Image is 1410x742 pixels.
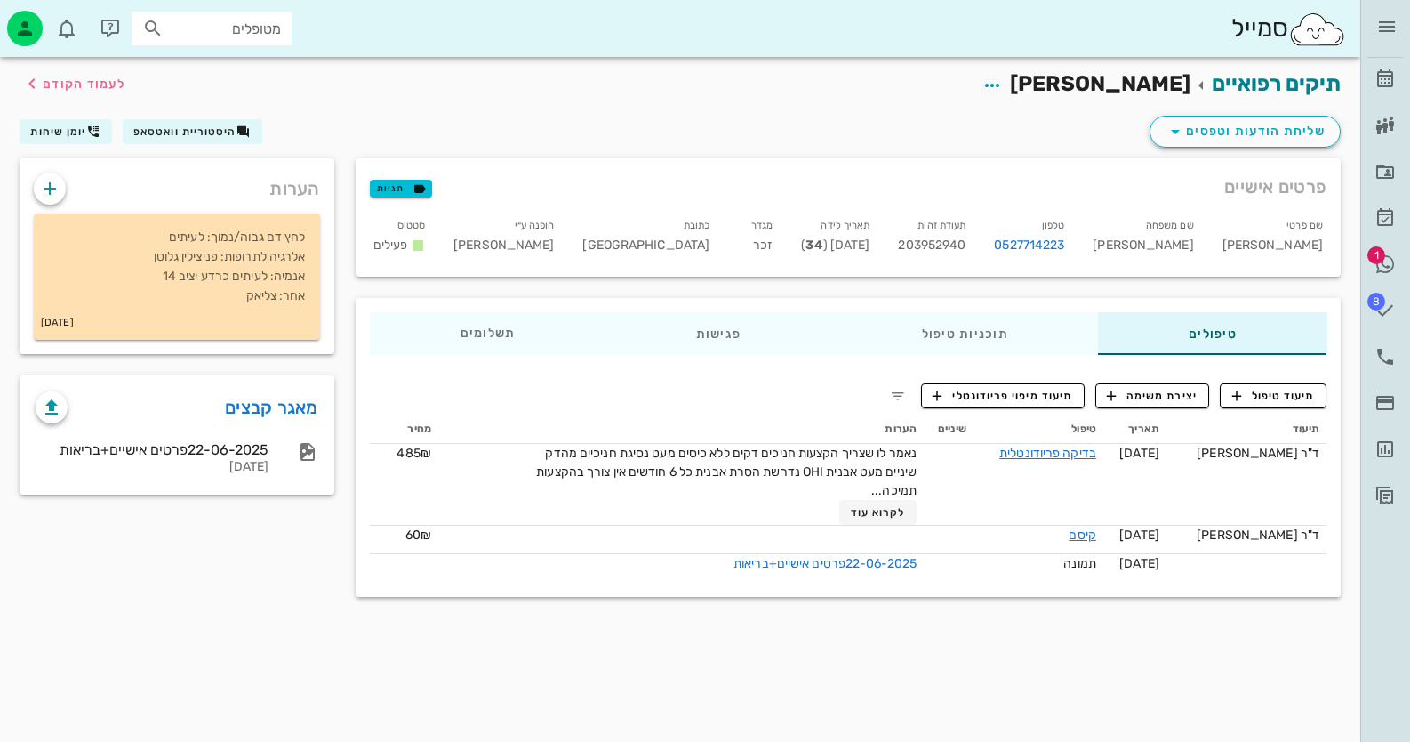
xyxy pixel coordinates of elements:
span: פעילים [373,238,408,253]
button: תיעוד טיפול [1220,383,1326,408]
span: תג [1367,246,1385,264]
a: תג [1367,289,1403,332]
button: היסטוריית וואטסאפ [123,119,262,144]
span: [DATE] [1119,556,1159,571]
button: תגיות [370,180,432,198]
span: נאמר לו שצריך הקצעות חניכים דקים ללא כיסים מעט נסיגת חניכיים מהדק שיניים מעט אבנית OHI נדרשת הסרת... [536,446,917,498]
button: יצירת משימה [1095,383,1210,408]
button: לקרוא עוד [839,500,917,525]
button: שליחת הודעות וטפסים [1150,116,1341,148]
a: קיסם [1069,528,1095,543]
div: ד"ר [PERSON_NAME] [1174,444,1319,463]
small: מגדר [751,220,773,231]
span: לעמוד הקודם [43,77,125,92]
button: לעמוד הקודם [21,68,125,100]
a: בדיקה פריודונטלית [999,446,1096,461]
span: תיעוד מיפוי פריודונטלי [933,388,1072,404]
small: שם פרטי [1286,220,1323,231]
span: [DATE] [1119,528,1159,543]
span: תיעוד טיפול [1232,388,1315,404]
div: פגישות [605,312,831,355]
a: תיקים רפואיים [1212,71,1341,96]
span: [GEOGRAPHIC_DATA] [582,238,709,253]
button: תיעוד מיפוי פריודונטלי [921,383,1085,408]
small: הופנה ע״י [515,220,555,231]
span: תשלומים [460,327,515,340]
div: תוכניות טיפול [830,312,1098,355]
div: [PERSON_NAME] [1208,212,1337,266]
small: טלפון [1042,220,1065,231]
span: יומן שיחות [30,125,86,138]
div: זכר [724,212,787,266]
img: SmileCloud logo [1288,12,1346,47]
span: תמונה [1063,556,1096,571]
div: [PERSON_NAME] [1078,212,1207,266]
a: 0527714223 [994,236,1064,255]
a: מאגר קבצים [225,393,318,422]
span: פרטים אישיים [1224,173,1326,201]
a: תג [1367,243,1403,286]
span: תג [1367,293,1385,311]
th: הערות [438,415,924,444]
a: 22-06-2025פרטים אישיים+בריאות [733,556,917,571]
span: 203952940 [898,238,965,253]
span: 485₪ [397,446,430,461]
th: שיניים [924,415,973,444]
span: היסטוריית וואטסאפ [133,125,236,138]
span: יצירת משימה [1107,388,1198,404]
div: 22-06-2025פרטים אישיים+בריאות [36,441,268,458]
th: מחיר [370,415,438,444]
small: כתובת [684,220,710,231]
span: [DATE] ( ) [801,238,869,253]
span: [DATE] [1119,446,1159,461]
div: טיפולים [1098,312,1326,355]
span: לקרוא עוד [851,506,906,519]
p: לחץ דם גבוה/נמוך: לעיתים אלרגיה לתרופות: פניצילין גלוטן אנמיה: לעיתים כרדע יציב 14 אחר: צליאק [48,228,306,306]
span: שליחת הודעות וטפסים [1165,121,1326,142]
small: [DATE] [41,313,74,333]
div: [PERSON_NAME] [439,212,568,266]
th: טיפול [973,415,1103,444]
span: [PERSON_NAME] [1010,71,1190,96]
small: תעודת זהות [917,220,965,231]
small: תאריך לידה [821,220,869,231]
span: 60₪ [405,528,431,543]
div: ד"ר [PERSON_NAME] [1174,526,1319,544]
span: תגיות [377,181,423,197]
th: תאריך [1103,415,1166,444]
small: שם משפחה [1146,220,1194,231]
strong: 34 [805,238,822,253]
div: [DATE] [36,460,268,475]
div: סמייל [1231,10,1346,48]
th: תיעוד [1166,415,1326,444]
span: תג [52,14,63,25]
div: הערות [20,158,334,210]
small: סטטוס [397,220,426,231]
button: יומן שיחות [20,119,112,144]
